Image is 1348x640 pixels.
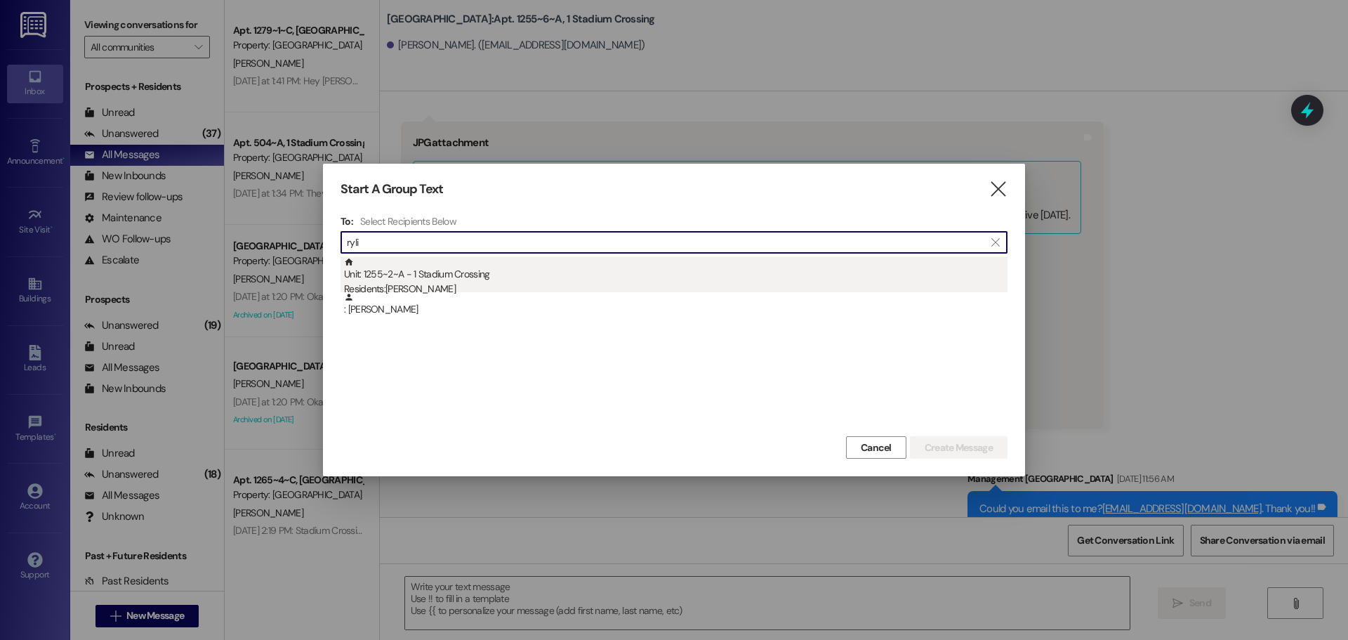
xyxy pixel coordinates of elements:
[341,292,1007,327] div: : [PERSON_NAME]
[991,237,999,248] i: 
[344,282,1007,296] div: Residents: [PERSON_NAME]
[910,436,1007,459] button: Create Message
[347,233,984,252] input: Search for any contact or apartment
[344,257,1007,297] div: Unit: 1255~2~A - 1 Stadium Crossing
[341,215,353,228] h3: To:
[846,436,906,459] button: Cancel
[360,215,456,228] h4: Select Recipients Below
[341,181,443,197] h3: Start A Group Text
[344,292,1007,317] div: : [PERSON_NAME]
[341,257,1007,292] div: Unit: 1255~2~A - 1 Stadium CrossingResidents:[PERSON_NAME]
[989,182,1007,197] i: 
[984,232,1007,253] button: Clear text
[861,440,892,455] span: Cancel
[925,440,993,455] span: Create Message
